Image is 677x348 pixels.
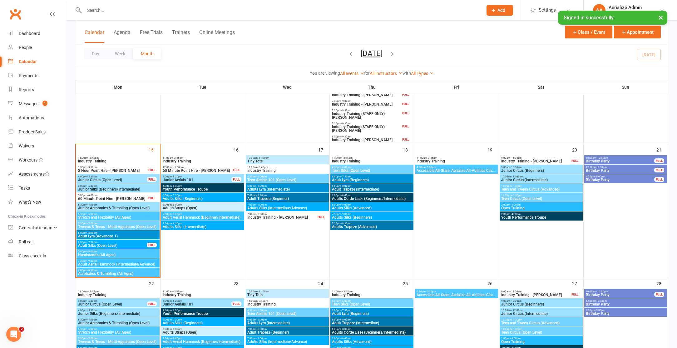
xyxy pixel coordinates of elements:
[501,159,570,163] span: Industry Training - [PERSON_NAME]
[586,157,655,159] span: 10:00am
[19,73,38,78] div: Payments
[426,166,436,169] span: - 5:30pm
[256,213,267,216] span: - 9:00pm
[341,135,351,138] span: - 9:30pm
[332,159,412,163] span: Industry Training
[497,8,505,13] span: Add
[416,159,497,163] span: Industry Training
[6,179,9,184] span: a
[258,157,269,159] span: - 11:00am
[411,71,434,76] a: All Types
[6,76,75,81] span: Adding an Upfront Membership
[162,203,243,206] span: 6:00pm
[401,102,411,106] div: FULL
[8,167,66,181] a: Assessments
[162,169,232,172] span: 60 Minute Point Hire - [PERSON_NAME]
[19,87,34,92] div: Reports
[341,194,351,197] span: - 8:00pm
[4,17,121,29] div: Search for help
[341,175,351,178] span: - 7:30pm
[8,181,66,195] a: Tasks
[247,194,328,197] span: 7:00pm
[512,185,522,187] span: - 1:30pm
[501,206,581,210] span: Open Training
[30,193,33,198] span: a
[111,21,116,26] div: Clear
[160,81,245,94] th: Tue
[6,152,55,157] span: What is the difference
[318,144,329,155] div: 17
[586,178,655,182] span: Birthday Party
[8,27,66,41] a: Dashboard
[6,193,16,198] span: How
[332,122,401,125] span: 7:30pm
[586,169,655,172] span: Birthday Party
[6,55,37,60] span: Wallet sharing
[38,82,52,87] span: collect
[78,175,147,178] span: 4:00pm
[147,196,157,201] div: FULL
[87,231,97,234] span: - 8:00pm
[55,3,72,14] h1: Help
[82,6,478,15] input: Search...
[332,138,401,142] span: Industry Training - [PERSON_NAME]
[87,213,97,216] span: - 6:30pm
[332,93,401,97] span: Industry Training - [PERSON_NAME]
[87,203,97,206] span: - 7:00pm
[332,125,401,132] span: Industry Training (STAFF ONLY) - [PERSON_NAME]
[570,158,580,163] div: FULL
[572,144,583,155] div: 20
[162,187,243,191] span: Youth Performance Troupe
[133,48,161,59] button: Month
[36,137,39,142] span: a
[52,211,73,215] span: Messages
[83,195,125,220] button: Help
[110,3,121,14] div: Close
[310,71,340,76] strong: You are viewing
[501,169,581,172] span: Junior Circus (Beginners)
[149,144,160,155] div: 15
[593,4,605,17] div: AA
[654,158,664,163] div: FULL
[501,166,581,169] span: 9:00am
[416,169,497,172] span: Accessible All-Stars: Aerialize All-Abilities Circ...
[656,144,668,155] div: 21
[247,157,328,159] span: 10:00am
[501,197,581,201] span: Teen Circus (Open Level)
[19,186,30,191] div: Tasks
[162,175,232,178] span: 4:00pm
[6,172,16,177] span: How
[78,157,158,159] span: 11:00am
[564,15,615,21] span: Signed in successfully.
[332,157,412,159] span: 11:00am
[332,178,412,182] span: Adult Lyra (Beginners)
[510,203,521,206] span: - 4:00pm
[8,41,66,55] a: People
[84,48,107,59] button: Day
[401,124,411,129] div: FULL
[78,166,147,169] span: 1:30pm
[511,175,523,178] span: - 12:00pm
[316,215,326,219] div: FULL
[501,187,581,191] span: Teen and Tween Circus (Advanced)
[78,241,147,244] span: 6:00pm
[17,172,22,177] span: to
[401,111,411,116] div: FULL
[329,81,414,94] th: Thu
[87,166,97,169] span: - 3:30pm
[6,41,22,46] span: Adding
[87,175,97,178] span: - 5:30pm
[332,187,412,191] span: Adult Trapeze (Intermediate)
[8,69,66,83] a: Payments
[8,153,66,167] a: Workouts
[364,71,370,76] strong: for
[98,211,110,215] span: Help
[162,159,243,163] span: Industry Training
[332,109,401,112] span: 7:30pm
[332,203,412,206] span: 6:00pm
[78,194,147,197] span: 5:00pm
[332,194,412,197] span: 6:00pm
[9,179,41,184] span: Contact Profile
[512,194,522,197] span: - 1:30pm
[370,71,403,76] a: All Instructors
